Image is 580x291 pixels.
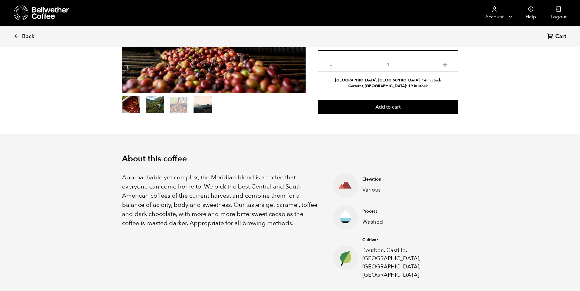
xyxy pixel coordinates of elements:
[318,83,458,89] li: Carteret, [GEOGRAPHIC_DATA]: 19 in stock
[362,208,449,214] h4: Process
[318,100,458,114] button: Add to cart
[555,33,566,40] span: Cart
[362,246,449,279] p: Bourbon, Castillo, [GEOGRAPHIC_DATA], [GEOGRAPHIC_DATA], [GEOGRAPHIC_DATA]
[327,61,335,67] button: -
[318,77,458,83] li: [GEOGRAPHIC_DATA], [GEOGRAPHIC_DATA]: 14 in stock
[362,176,449,182] h4: Elevation
[22,33,35,40] span: Back
[362,186,449,194] p: Various
[122,154,458,164] h2: About this coffee
[362,237,449,243] h4: Cultivar
[362,218,449,226] p: Washed
[441,61,449,67] button: +
[122,173,318,228] p: Approachable yet complex, the Meridian blend is a coffee that everyone can come home to. We pick ...
[547,33,568,41] a: Cart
